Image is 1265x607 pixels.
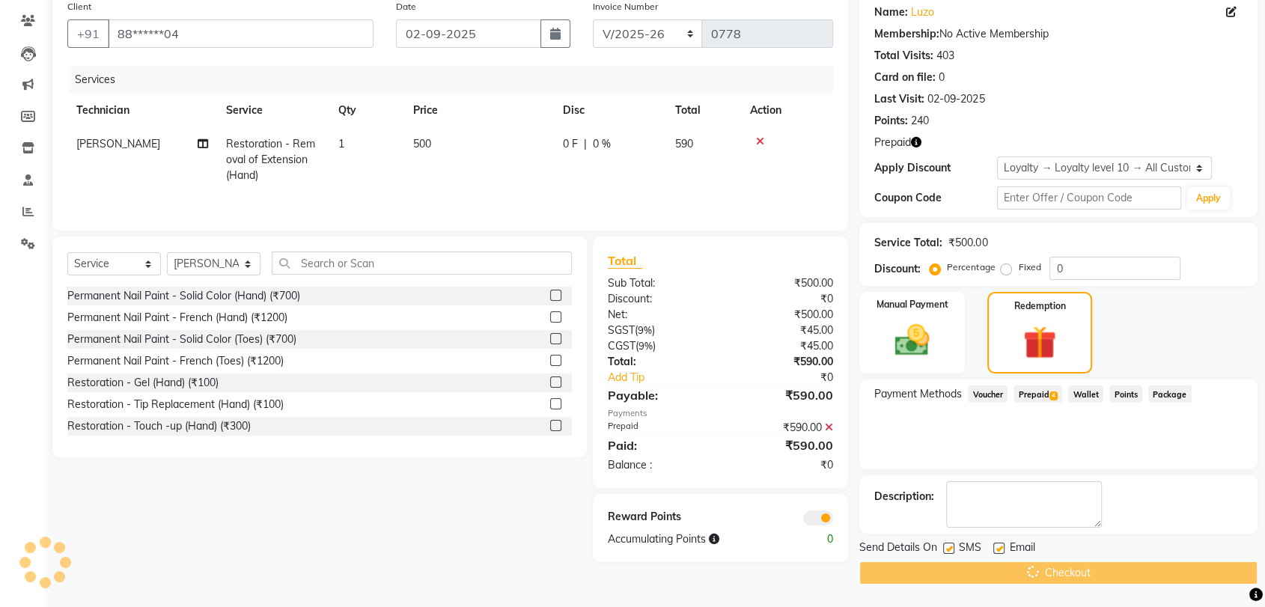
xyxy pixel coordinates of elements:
span: Payment Methods [874,386,962,402]
div: ₹0 [721,457,845,473]
span: | [584,136,587,152]
div: Discount: [597,291,721,307]
div: Restoration - Tip Replacement (Hand) (₹100) [67,397,284,412]
div: Permanent Nail Paint - French (Hand) (₹1200) [67,310,287,326]
div: Discount: [874,261,921,277]
span: 500 [413,137,431,150]
span: SMS [959,540,981,558]
div: Payments [608,407,833,420]
div: Sub Total: [597,275,721,291]
div: ₹0 [721,291,845,307]
label: Manual Payment [877,298,948,311]
a: Add Tip [597,370,741,385]
div: ₹0 [741,370,844,385]
span: 9% [638,340,653,352]
span: 0 F [563,136,578,152]
div: Paid: [597,436,721,454]
button: Apply [1187,187,1230,210]
div: 0 [782,531,844,547]
input: Enter Offer / Coupon Code [997,186,1181,210]
div: Prepaid [597,420,721,436]
span: Wallet [1068,385,1103,403]
label: Redemption [1013,299,1065,313]
div: Apply Discount [874,160,997,176]
div: ₹45.00 [721,338,845,354]
div: ₹590.00 [721,386,845,404]
th: Total [666,94,741,127]
img: _gift.svg [1013,322,1067,363]
span: Points [1109,385,1142,403]
div: ₹500.00 [721,307,845,323]
div: 240 [911,113,929,129]
div: Payable: [597,386,721,404]
span: Prepaid [1013,385,1062,403]
div: Permanent Nail Paint - Solid Color (Toes) (₹700) [67,332,296,347]
th: Disc [554,94,666,127]
a: Luzo [911,4,934,20]
div: No Active Membership [874,26,1243,42]
span: Send Details On [859,540,937,558]
th: Qty [329,94,404,127]
span: SGST [608,323,635,337]
div: Total: [597,354,721,370]
th: Service [217,94,329,127]
span: 0 % [593,136,611,152]
div: Reward Points [597,509,721,525]
div: ₹45.00 [721,323,845,338]
th: Action [741,94,833,127]
div: Description: [874,489,934,504]
span: Restoration - Removal of Extension (Hand) [226,137,315,182]
span: 4 [1049,391,1058,400]
div: Permanent Nail Paint - Solid Color (Hand) (₹700) [67,288,300,304]
div: ₹500.00 [721,275,845,291]
th: Technician [67,94,217,127]
span: Package [1148,385,1192,403]
input: Search by Name/Mobile/Email/Code [108,19,374,48]
label: Percentage [947,260,995,274]
div: Permanent Nail Paint - French (Toes) (₹1200) [67,353,284,369]
span: Total [608,253,642,269]
div: Coupon Code [874,190,997,206]
th: Price [404,94,554,127]
div: Name: [874,4,908,20]
div: ( ) [597,338,721,354]
div: Points: [874,113,908,129]
div: Balance : [597,457,721,473]
label: Fixed [1018,260,1040,274]
div: Membership: [874,26,939,42]
img: _cash.svg [884,320,940,360]
div: ₹590.00 [721,420,845,436]
div: Total Visits: [874,48,933,64]
span: Prepaid [874,135,911,150]
div: ( ) [597,323,721,338]
div: ₹590.00 [721,354,845,370]
div: Restoration - Touch -up (Hand) (₹300) [67,418,251,434]
div: Net: [597,307,721,323]
div: Services [69,66,844,94]
input: Search or Scan [272,251,572,275]
button: +91 [67,19,109,48]
div: Last Visit: [874,91,924,107]
div: Restoration - Gel (Hand) (₹100) [67,375,219,391]
div: Accumulating Points [597,531,783,547]
div: 403 [936,48,954,64]
span: Email [1009,540,1034,558]
div: ₹500.00 [948,235,987,251]
div: ₹590.00 [721,436,845,454]
div: 0 [939,70,945,85]
span: 1 [338,137,344,150]
div: Card on file: [874,70,936,85]
div: 02-09-2025 [927,91,984,107]
div: Service Total: [874,235,942,251]
span: [PERSON_NAME] [76,137,160,150]
span: 590 [675,137,693,150]
span: 9% [638,324,652,336]
span: Voucher [968,385,1008,403]
span: CGST [608,339,635,353]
